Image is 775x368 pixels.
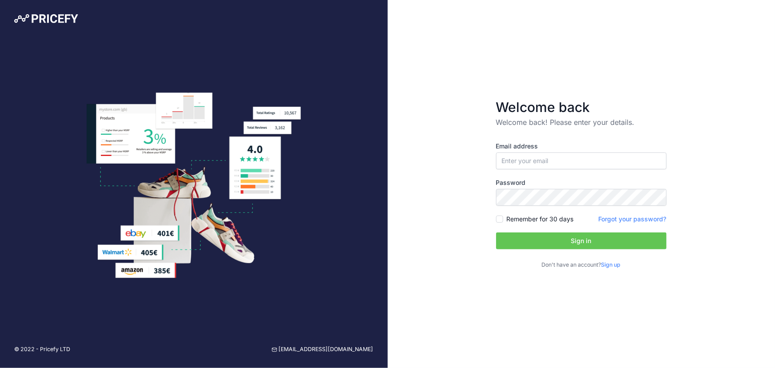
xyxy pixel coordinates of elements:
[601,261,621,268] a: Sign up
[496,142,667,151] label: Email address
[496,117,667,128] p: Welcome back! Please enter your details.
[496,178,667,187] label: Password
[496,99,667,115] h3: Welcome back
[14,14,78,23] img: Pricefy
[14,345,70,354] p: © 2022 - Pricefy LTD
[496,232,667,249] button: Sign in
[496,152,667,169] input: Enter your email
[507,215,574,224] label: Remember for 30 days
[496,261,667,269] p: Don't have an account?
[599,215,667,223] a: Forgot your password?
[272,345,374,354] a: [EMAIL_ADDRESS][DOMAIN_NAME]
